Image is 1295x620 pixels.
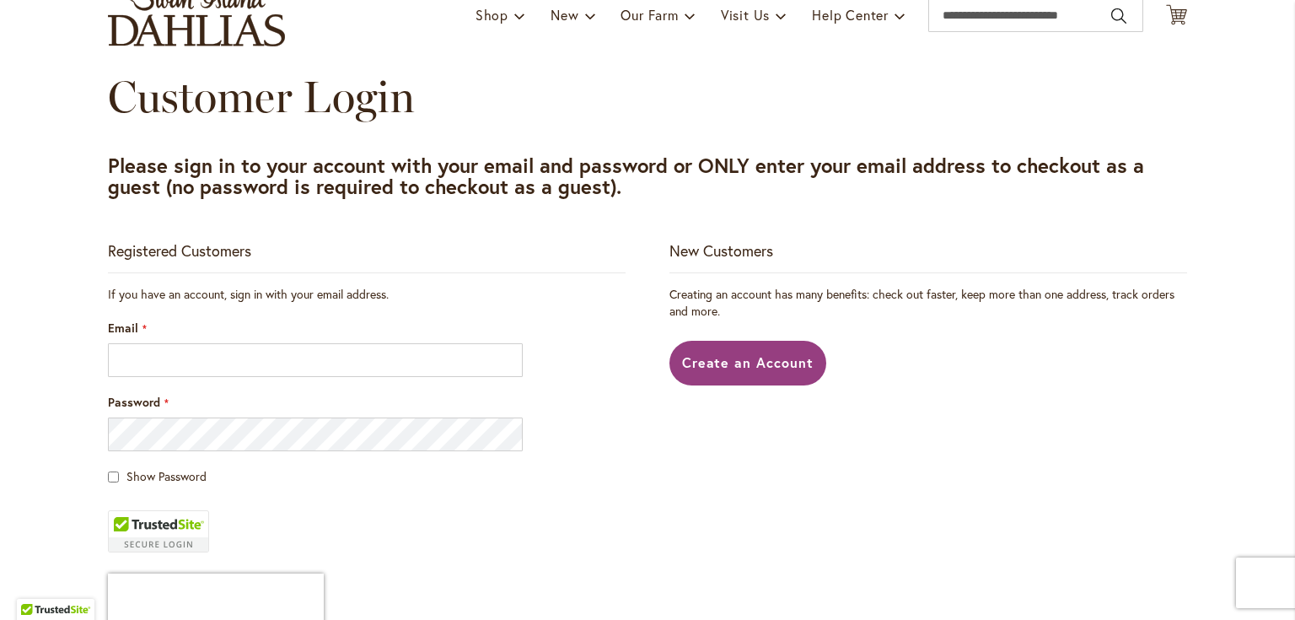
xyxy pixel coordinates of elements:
[108,286,626,303] div: If you have an account, sign in with your email address.
[721,6,770,24] span: Visit Us
[13,560,60,607] iframe: Launch Accessibility Center
[669,240,773,261] strong: New Customers
[476,6,508,24] span: Shop
[108,152,1144,200] strong: Please sign in to your account with your email and password or ONLY enter your email address to c...
[621,6,678,24] span: Our Farm
[108,320,138,336] span: Email
[812,6,889,24] span: Help Center
[682,353,814,371] span: Create an Account
[108,240,251,261] strong: Registered Customers
[551,6,578,24] span: New
[108,70,415,123] span: Customer Login
[108,510,209,553] div: TrustedSite Certified
[669,341,827,385] a: Create an Account
[669,286,1187,320] p: Creating an account has many benefits: check out faster, keep more than one address, track orders...
[126,468,207,484] span: Show Password
[108,394,160,410] span: Password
